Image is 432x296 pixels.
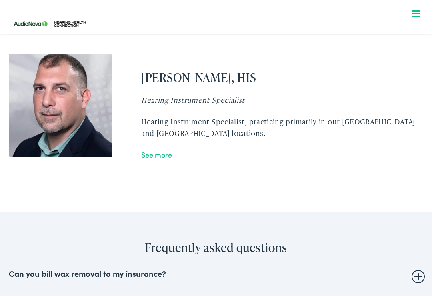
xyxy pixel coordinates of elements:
h2: Frequently asked questions [9,240,424,254]
summary: Can you bill wax removal to my insurance? [9,268,424,278]
i: Hearing Instrument Specialist [141,95,244,105]
img: Ken Mashraky HIS is a hearing instrument specialist at Hearing Health Connection in Monroeville, PA. [9,54,112,157]
h2: [PERSON_NAME], HIS [141,70,423,84]
div: Hearing Instrument Specialist, practicing primarily in our [GEOGRAPHIC_DATA] and [GEOGRAPHIC_DATA... [141,116,423,139]
a: What We Offer [15,32,424,57]
a: See more [141,150,172,160]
